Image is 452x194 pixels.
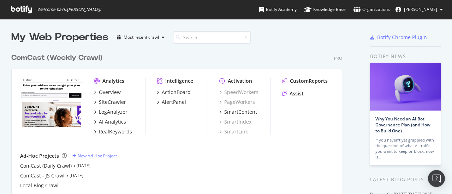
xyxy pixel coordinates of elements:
[37,7,101,12] span: Welcome back, [PERSON_NAME] !
[370,63,441,111] img: Why You Need an AI Bot Governance Plan (and How to Build One)
[219,99,255,106] a: PageWorkers
[157,89,191,96] a: ActionBoard
[99,99,126,106] div: SiteCrawler
[124,35,159,39] div: Most recent crawl
[290,77,328,85] div: CustomReports
[99,89,121,96] div: Overview
[353,6,390,13] div: Organizations
[94,99,126,106] a: SiteCrawler
[99,108,127,115] div: LogAnalyzer
[78,153,117,159] div: New Ad-Hoc Project
[219,128,248,135] a: SmartLink
[70,173,83,179] a: [DATE]
[72,153,117,159] a: New Ad-Hoc Project
[20,162,72,169] a: ComCast (Daily Crawl)
[228,77,252,85] div: Activation
[102,77,124,85] div: Analytics
[428,170,445,187] div: Open Intercom Messenger
[157,99,186,106] a: AlertPanel
[282,90,304,97] a: Assist
[219,108,257,115] a: SmartContent
[290,90,304,97] div: Assist
[162,99,186,106] div: AlertPanel
[94,118,126,125] a: AI Analytics
[390,4,448,15] button: [PERSON_NAME]
[370,176,441,183] div: Latest Blog Posts
[11,53,105,63] a: ComCast (Weekly Crawl)
[99,128,132,135] div: RealKeywords
[11,30,108,44] div: My Web Properties
[20,152,59,159] div: Ad-Hoc Projects
[20,182,59,189] a: Local Blog Crawl
[282,77,328,85] a: CustomReports
[370,52,441,60] div: Botify news
[94,89,121,96] a: Overview
[77,163,90,169] a: [DATE]
[404,6,437,12] span: Eric Regan
[304,6,346,13] div: Knowledge Base
[375,137,435,160] div: If you haven’t yet grappled with the question of what AI traffic you want to keep or block, now is…
[219,89,258,96] a: SpeedWorkers
[334,55,342,61] div: Pro
[94,128,132,135] a: RealKeywords
[20,77,83,127] img: www.xfinity.com
[377,34,427,41] div: Botify Chrome Plugin
[20,172,65,179] a: ComCast - JS Crawl
[114,32,167,43] button: Most recent crawl
[375,116,430,134] a: Why You Need an AI Bot Governance Plan (and How to Build One)
[224,108,257,115] div: SmartContent
[370,34,427,41] a: Botify Chrome Plugin
[94,108,127,115] a: LogAnalyzer
[99,118,126,125] div: AI Analytics
[173,31,251,44] input: Search
[162,89,191,96] div: ActionBoard
[219,118,251,125] a: SmartIndex
[165,77,193,85] div: Intelligence
[11,53,102,63] div: ComCast (Weekly Crawl)
[259,6,297,13] div: Botify Academy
